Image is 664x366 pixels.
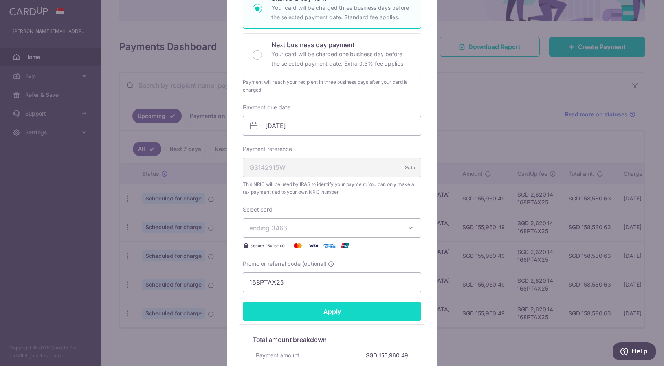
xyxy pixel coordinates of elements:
[243,260,326,268] span: Promo or referral code (optional)
[290,241,306,250] img: Mastercard
[249,224,287,232] span: ending 3466
[243,218,421,238] button: ending 3466
[321,241,337,250] img: American Express
[306,241,321,250] img: Visa
[243,206,272,213] label: Select card
[337,241,353,250] img: UnionPay
[243,103,290,111] label: Payment due date
[243,145,292,153] label: Payment reference
[363,348,411,362] div: SGD 155,960.49
[253,335,411,344] h5: Total amount breakdown
[243,302,421,321] input: Apply
[253,348,303,362] div: Payment amount
[243,116,421,136] input: DD / MM / YYYY
[251,243,287,249] span: Secure 256-bit SSL
[243,78,421,94] div: Payment will reach your recipient in three business days after your card is charged.
[271,50,411,68] p: Your card will be charged one business day before the selected payment date. Extra 0.3% fee applies.
[271,3,411,22] p: Your card will be charged three business days before the selected payment date. Standard fee appl...
[271,40,411,50] p: Next business day payment
[613,342,656,362] iframe: Opens a widget where you can find more information
[243,180,421,196] span: This NRIC will be used by IRAS to identify your payment. You can only make a tax payment tied to ...
[405,164,415,171] div: 9/35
